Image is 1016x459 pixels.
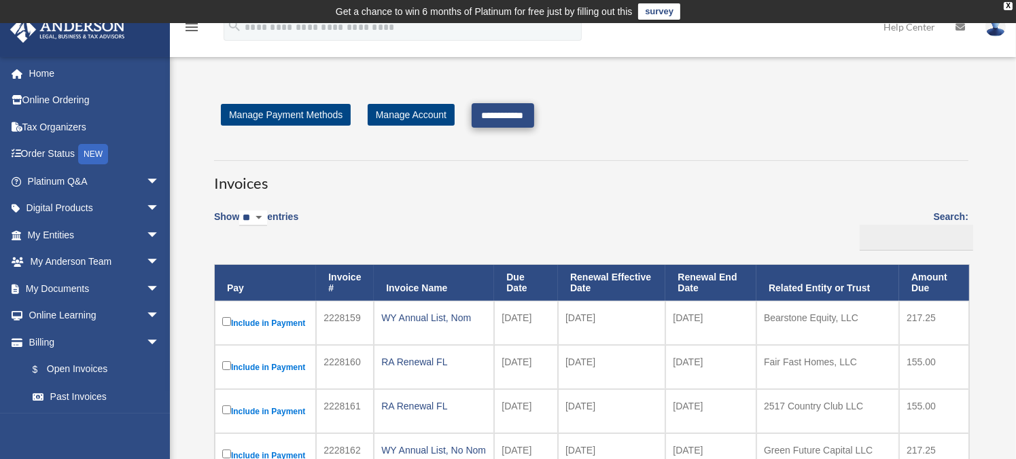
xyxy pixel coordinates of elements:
[146,302,173,330] span: arrow_drop_down
[316,389,374,433] td: 2228161
[381,352,487,371] div: RA Renewal FL
[222,314,309,331] label: Include in Payment
[899,345,969,389] td: 155.00
[665,389,756,433] td: [DATE]
[756,389,899,433] td: 2517 Country Club LLC
[368,104,455,126] a: Manage Account
[222,361,231,370] input: Include in Payment
[146,329,173,356] span: arrow_drop_down
[381,308,487,327] div: WY Annual List, Nom
[316,345,374,389] td: 2228160
[10,221,180,249] a: My Entitiesarrow_drop_down
[316,265,374,301] th: Invoice #: activate to sort column ascending
[214,208,298,240] label: Show entries
[899,265,969,301] th: Amount Due: activate to sort column ascending
[374,265,494,301] th: Invoice Name: activate to sort column ascending
[756,265,899,301] th: Related Entity or Trust: activate to sort column ascending
[899,301,969,345] td: 217.25
[558,345,665,389] td: [DATE]
[19,410,173,437] a: Manage Payments
[665,345,756,389] td: [DATE]
[221,104,351,126] a: Manage Payment Methods
[78,144,108,164] div: NEW
[227,18,242,33] i: search
[10,168,180,195] a: Platinum Q&Aarrow_drop_down
[222,359,309,375] label: Include in Payment
[6,16,129,43] img: Anderson Advisors Platinum Portal
[10,195,180,222] a: Digital Productsarrow_drop_down
[19,356,167,384] a: $Open Invoices
[10,302,180,329] a: Online Learningarrow_drop_down
[222,449,231,458] input: Include in Payment
[239,210,267,226] select: Showentries
[860,225,973,251] input: Search:
[222,403,309,420] label: Include in Payment
[146,195,173,223] span: arrow_drop_down
[10,113,180,141] a: Tax Organizers
[19,383,173,410] a: Past Invoices
[494,389,558,433] td: [DATE]
[756,301,899,345] td: Bearstone Equity, LLC
[146,275,173,303] span: arrow_drop_down
[10,275,180,302] a: My Documentsarrow_drop_down
[214,160,968,194] h3: Invoices
[316,301,374,345] td: 2228159
[40,361,47,378] span: $
[638,3,680,20] a: survey
[10,249,180,276] a: My Anderson Teamarrow_drop_down
[10,87,180,114] a: Online Ordering
[146,249,173,276] span: arrow_drop_down
[10,60,180,87] a: Home
[222,317,231,326] input: Include in Payment
[222,405,231,414] input: Include in Payment
[558,265,665,301] th: Renewal Effective Date: activate to sort column ascending
[494,265,558,301] th: Due Date: activate to sort column ascending
[1004,2,1013,10] div: close
[146,168,173,196] span: arrow_drop_down
[985,17,1006,37] img: User Pic
[756,345,899,389] td: Fair Fast Homes, LLC
[494,301,558,345] td: [DATE]
[336,3,633,20] div: Get a chance to win 6 months of Platinum for free just by filling out this
[183,19,200,35] i: menu
[146,221,173,249] span: arrow_drop_down
[381,397,487,416] div: RA Renewal FL
[665,265,756,301] th: Renewal End Date: activate to sort column ascending
[494,345,558,389] td: [DATE]
[665,301,756,345] td: [DATE]
[558,301,665,345] td: [DATE]
[558,389,665,433] td: [DATE]
[10,329,173,356] a: Billingarrow_drop_down
[855,208,968,251] label: Search:
[10,141,180,168] a: Order StatusNEW
[215,265,316,301] th: Pay: activate to sort column descending
[183,24,200,35] a: menu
